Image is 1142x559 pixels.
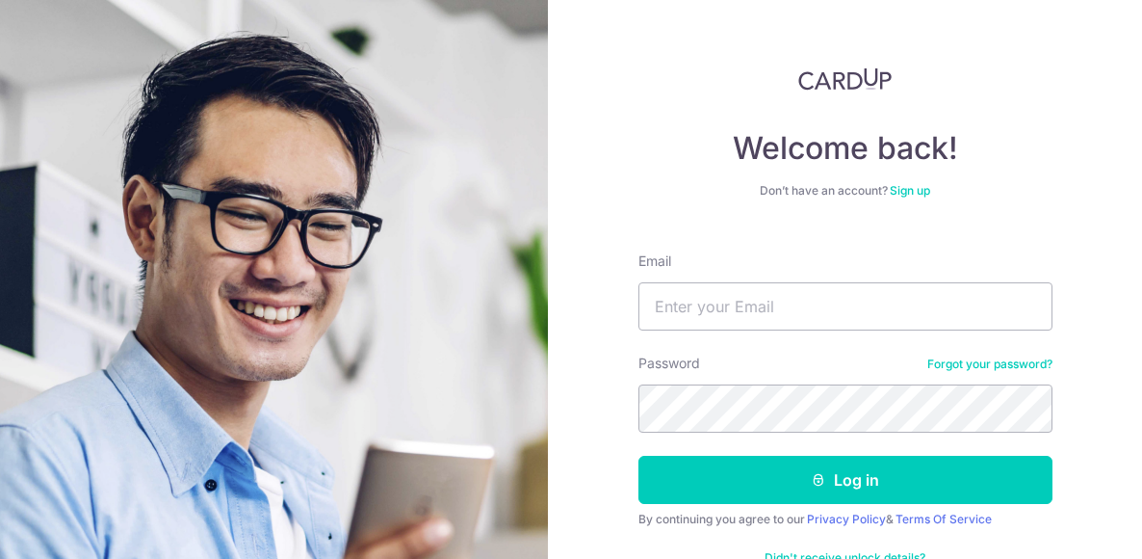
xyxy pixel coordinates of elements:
[638,129,1052,168] h4: Welcome back!
[807,512,886,526] a: Privacy Policy
[638,456,1052,504] button: Log in
[895,512,992,526] a: Terms Of Service
[638,354,700,373] label: Password
[638,282,1052,331] input: Enter your Email
[638,252,671,271] label: Email
[638,512,1052,527] div: By continuing you agree to our &
[798,67,893,91] img: CardUp Logo
[890,183,930,198] a: Sign up
[638,183,1052,199] div: Don’t have an account?
[927,357,1052,372] a: Forgot your password?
